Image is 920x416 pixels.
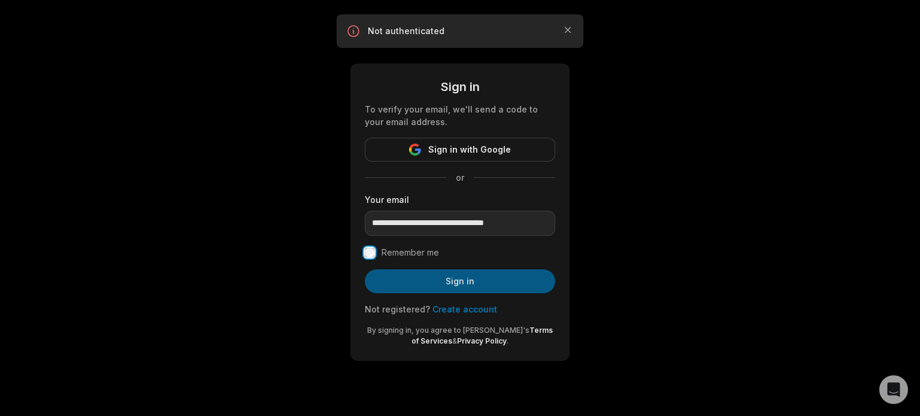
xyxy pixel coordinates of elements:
div: Open Intercom Messenger [879,375,908,404]
a: Privacy Policy [457,336,507,345]
div: Sign in [365,78,555,96]
span: By signing in, you agree to [PERSON_NAME]'s [367,326,529,335]
span: . [507,336,509,345]
a: Terms of Services [411,326,553,345]
button: Sign in with Google [365,138,555,162]
button: Sign in [365,269,555,293]
p: Not authenticated [368,25,552,37]
span: or [446,171,474,184]
span: Sign in with Google [428,142,511,157]
a: Create account [432,304,497,314]
span: & [452,336,457,345]
div: To verify your email, we'll send a code to your email address. [365,103,555,128]
span: Not registered? [365,304,430,314]
label: Remember me [382,245,439,260]
label: Your email [365,193,555,206]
